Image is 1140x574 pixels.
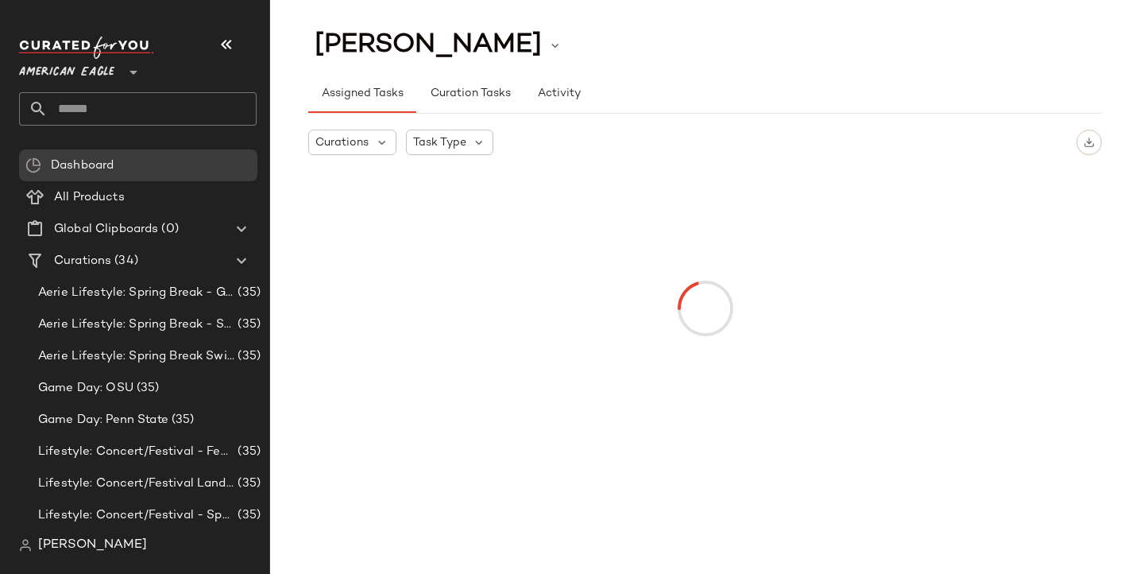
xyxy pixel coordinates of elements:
span: Lifestyle: Concert/Festival Landing Page [38,475,234,493]
span: Activity [537,87,581,100]
span: All Products [54,188,125,207]
span: (35) [168,411,195,429]
span: Curations [54,252,111,270]
span: Dashboard [51,157,114,175]
span: Game Day: OSU [38,379,133,398]
span: (35) [234,316,261,334]
span: Game Day: Penn State [38,411,168,429]
span: Lifestyle: Concert/Festival - Femme [38,443,234,461]
span: (0) [158,220,178,239]
span: Aerie Lifestyle: Spring Break - Sporty [38,316,234,334]
span: (35) [234,347,261,366]
span: Assigned Tasks [321,87,404,100]
span: [PERSON_NAME] [315,30,542,60]
span: Aerie Lifestyle: Spring Break - Girly/Femme [38,284,234,302]
span: (35) [234,443,261,461]
span: Curations [315,134,369,151]
img: svg%3e [25,157,41,173]
span: Task Type [413,134,466,151]
span: (35) [234,284,261,302]
img: svg%3e [1084,137,1095,148]
span: Lifestyle: Concert/Festival - Sporty [38,506,234,525]
img: svg%3e [19,539,32,552]
span: (34) [111,252,138,270]
span: Aerie Lifestyle: Spring Break Swimsuits Landing Page [38,347,234,366]
span: Global Clipboards [54,220,158,239]
span: (35) [234,506,261,525]
span: (35) [133,379,160,398]
span: Curation Tasks [429,87,510,100]
span: American Eagle [19,54,114,83]
span: (35) [234,475,261,493]
img: cfy_white_logo.C9jOOHJF.svg [19,37,154,59]
span: [PERSON_NAME] [38,536,147,555]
